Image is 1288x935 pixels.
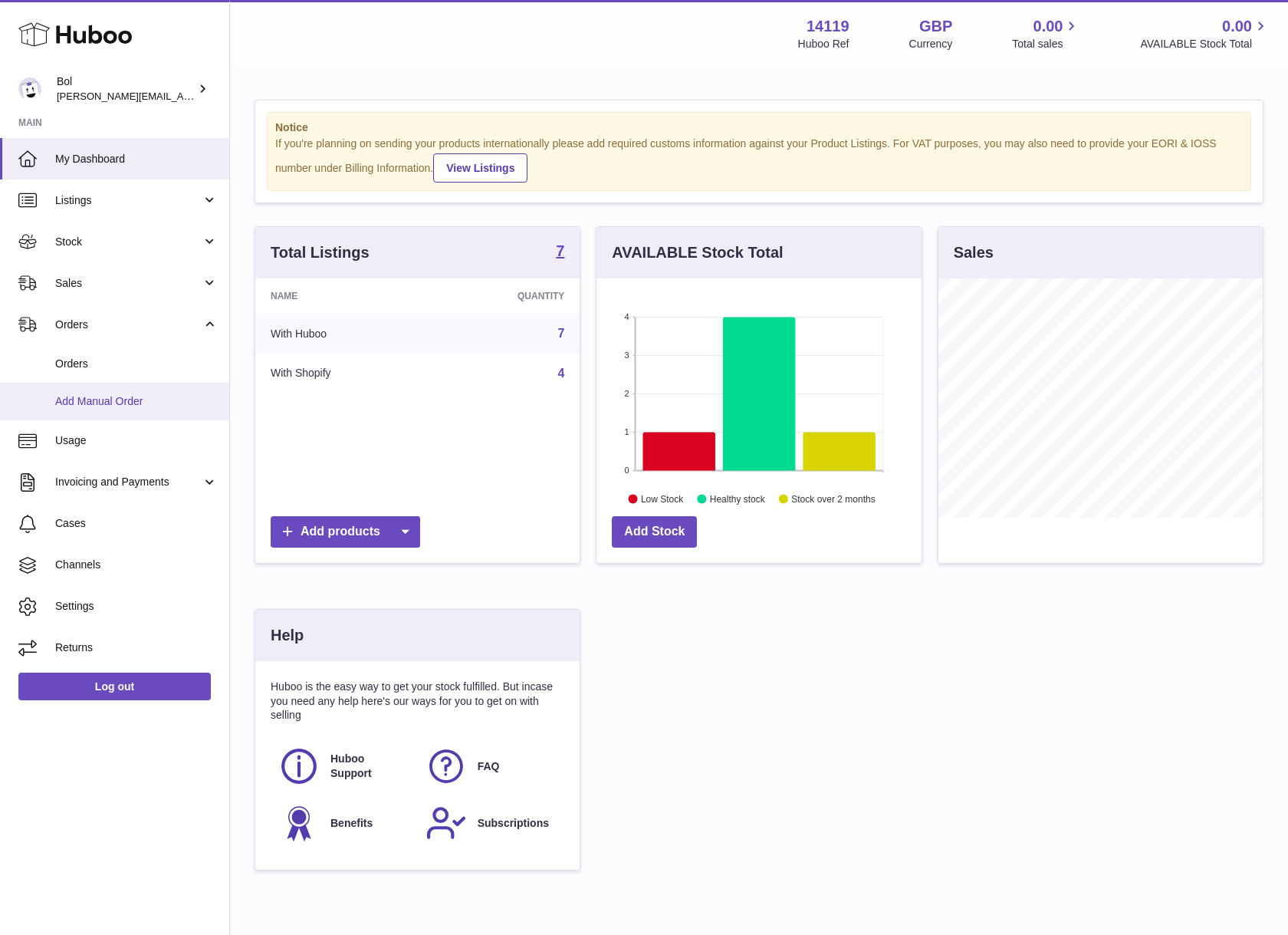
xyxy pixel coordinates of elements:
span: AVAILABLE Stock Total [1140,37,1270,51]
span: Orders [55,357,218,371]
text: Healthy stock [710,493,766,504]
td: With Huboo [255,314,430,354]
span: Subscriptions [478,816,549,831]
span: Listings [55,193,202,208]
span: [PERSON_NAME][EMAIL_ADDRESS][PERSON_NAME][DOMAIN_NAME] [57,90,389,102]
strong: Notice [275,120,1243,135]
td: With Shopify [255,354,430,393]
a: 4 [557,367,564,380]
text: Stock over 2 months [792,493,876,504]
span: Cases [55,516,218,531]
div: Huboo Ref [798,37,849,51]
h3: AVAILABLE Stock Total [612,242,783,263]
span: Benefits [330,816,373,831]
span: Sales [55,276,202,291]
h3: Help [271,625,304,646]
a: 7 [556,243,564,262]
text: 0 [625,466,629,475]
a: FAQ [426,746,557,787]
span: Channels [55,558,218,572]
text: Low Stock [641,493,684,504]
text: 4 [625,312,629,321]
p: Huboo is the easy way to get your stock fulfilled. But incase you need any help here's our ways f... [271,680,564,723]
strong: 14119 [807,16,849,37]
a: 7 [557,327,564,340]
span: Returns [55,640,218,655]
th: Quantity [430,278,580,314]
a: View Listings [433,153,527,183]
a: Log out [18,673,211,700]
strong: GBP [919,16,952,37]
text: 2 [625,389,629,398]
span: Settings [55,599,218,614]
a: Subscriptions [426,802,557,844]
span: 0.00 [1033,16,1063,37]
img: Isabel.deSousa@bolfoods.com [18,77,41,100]
span: Total sales [1012,37,1080,51]
span: FAQ [478,759,500,774]
div: Bol [57,74,195,104]
span: Invoicing and Payments [55,475,202,489]
a: Huboo Support [278,746,410,787]
strong: 7 [556,243,564,258]
span: My Dashboard [55,152,218,166]
span: 0.00 [1222,16,1252,37]
span: Stock [55,235,202,249]
a: 0.00 AVAILABLE Stock Total [1140,16,1270,51]
a: Add Stock [612,516,697,548]
th: Name [255,278,430,314]
span: Huboo Support [330,752,409,781]
span: Usage [55,433,218,448]
div: If you're planning on sending your products internationally please add required customs informati... [275,137,1243,183]
a: Benefits [278,802,410,844]
div: Currency [909,37,953,51]
text: 1 [625,427,629,436]
span: Orders [55,318,202,332]
h3: Sales [954,242,994,263]
a: 0.00 Total sales [1012,16,1080,51]
h3: Total Listings [271,242,370,263]
text: 3 [625,351,629,360]
span: Add Manual Order [55,394,218,409]
a: Add products [271,516,420,548]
